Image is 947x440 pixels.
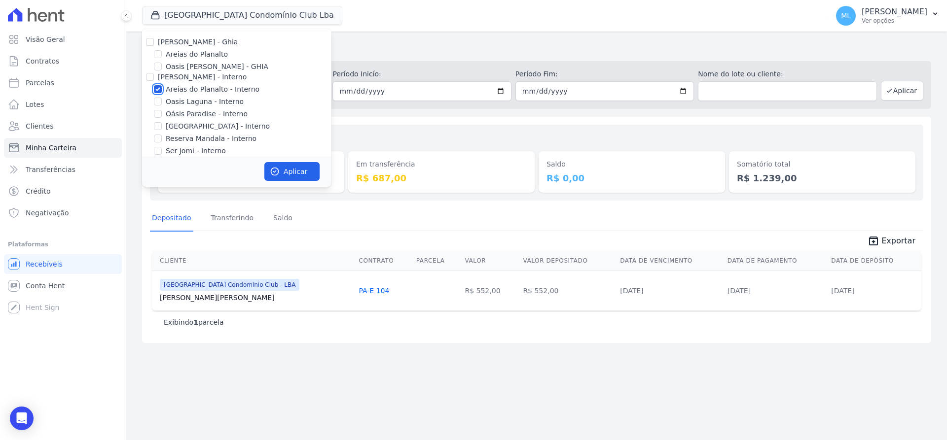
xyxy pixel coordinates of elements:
[10,406,34,430] div: Open Intercom Messenger
[26,281,65,291] span: Conta Hent
[461,251,519,271] th: Valor
[728,287,751,295] a: [DATE]
[4,116,122,136] a: Clientes
[166,97,244,107] label: Oasis Laguna - Interno
[4,30,122,49] a: Visão Geral
[26,34,65,44] span: Visão Geral
[827,251,921,271] th: Data de Depósito
[4,138,122,158] a: Minha Carteira
[209,206,256,232] a: Transferindo
[698,69,876,79] label: Nome do lote ou cliente:
[26,208,69,218] span: Negativação
[881,81,923,101] button: Aplicar
[4,51,122,71] a: Contratos
[166,84,259,95] label: Areias do Planalto - Interno
[546,159,717,169] dt: Saldo
[515,69,694,79] label: Período Fim:
[26,100,44,109] span: Lotes
[355,251,412,271] th: Contrato
[356,159,527,169] dt: Em transferência
[164,317,224,327] p: Exibindo parcela
[150,206,193,232] a: Depositado
[4,160,122,179] a: Transferências
[356,171,527,185] dd: R$ 687,00
[142,39,931,57] h2: Minha Carteira
[737,171,908,185] dd: R$ 1.239,00
[620,287,643,295] a: [DATE]
[4,95,122,114] a: Lotes
[26,165,75,174] span: Transferências
[519,271,616,310] td: R$ 552,00
[152,251,355,271] th: Cliente
[881,235,915,247] span: Exportar
[26,143,76,153] span: Minha Carteira
[519,251,616,271] th: Valor Depositado
[546,171,717,185] dd: R$ 0,00
[160,279,299,291] span: [GEOGRAPHIC_DATA] Condomínio Club - LBA
[461,271,519,310] td: R$ 552,00
[868,235,879,247] i: unarchive
[166,121,270,132] label: [GEOGRAPHIC_DATA] - Interno
[142,6,342,25] button: [GEOGRAPHIC_DATA] Condomínio Club Lba
[412,251,461,271] th: Parcela
[4,203,122,223] a: Negativação
[4,276,122,296] a: Conta Hent
[158,38,238,46] label: [PERSON_NAME] - Ghia
[359,287,390,295] a: PA-E 104
[264,162,320,181] button: Aplicar
[26,186,51,196] span: Crédito
[332,69,511,79] label: Período Inicío:
[862,7,927,17] p: [PERSON_NAME]
[724,251,827,271] th: Data de Pagamento
[26,56,59,66] span: Contratos
[193,318,198,326] b: 1
[166,109,248,119] label: Oásis Paradise - Interno
[4,73,122,93] a: Parcelas
[860,235,923,249] a: unarchive Exportar
[828,2,947,30] button: ML [PERSON_NAME] Ver opções
[4,181,122,201] a: Crédito
[8,238,118,250] div: Plataformas
[166,134,256,144] label: Reserva Mandala - Interno
[160,293,351,303] a: [PERSON_NAME][PERSON_NAME]
[166,62,268,72] label: Oasis [PERSON_NAME] - GHIA
[616,251,724,271] th: Data de Vencimento
[158,73,247,81] label: [PERSON_NAME] - Interno
[26,259,63,269] span: Recebíveis
[737,159,908,169] dt: Somatório total
[4,254,122,274] a: Recebíveis
[271,206,294,232] a: Saldo
[26,121,53,131] span: Clientes
[166,49,228,60] label: Areias do Planalto
[831,287,854,295] a: [DATE]
[841,12,851,19] span: ML
[166,146,226,156] label: Ser Jomi - Interno
[862,17,927,25] p: Ver opções
[26,78,54,88] span: Parcelas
